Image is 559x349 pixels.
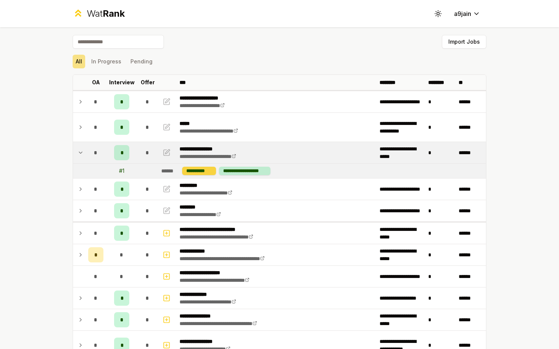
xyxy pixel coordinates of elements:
[127,55,156,68] button: Pending
[442,35,486,49] button: Import Jobs
[73,8,125,20] a: WatRank
[109,79,135,86] p: Interview
[87,8,125,20] div: Wat
[73,55,85,68] button: All
[92,79,100,86] p: OA
[448,7,486,21] button: a9jain
[88,55,124,68] button: In Progress
[103,8,125,19] span: Rank
[454,9,471,18] span: a9jain
[119,167,124,175] div: # 1
[141,79,155,86] p: Offer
